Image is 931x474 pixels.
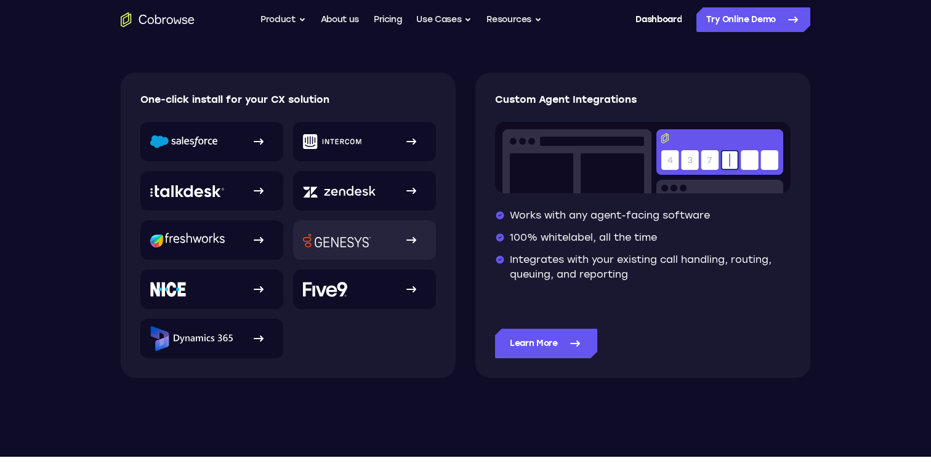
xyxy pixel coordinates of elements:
[303,134,361,149] img: Intercom logo
[495,230,791,245] li: 100% whitelabel, all the time
[495,92,791,107] p: Custom Agent Integrations
[486,7,542,32] button: Resources
[416,7,472,32] button: Use Cases
[293,171,436,211] a: Zendesk logo
[495,329,597,358] a: Learn More
[303,233,371,247] img: Genesys logo
[140,171,283,211] a: Talkdesk logo
[150,326,233,351] img: Microsoft Dynamics 365 logo
[140,92,437,107] p: One-click install for your CX solution
[293,220,436,260] a: Genesys logo
[140,122,283,161] a: Salesforce logo
[150,135,217,148] img: Salesforce logo
[303,282,347,297] img: Five9 logo
[293,270,436,309] a: Five9 logo
[150,185,224,198] img: Talkdesk logo
[495,122,791,193] img: Co-browse code entry input
[303,184,376,198] img: Zendesk logo
[150,233,225,247] img: Freshworks logo
[495,252,791,282] li: Integrates with your existing call handling, routing, queuing, and reporting
[635,7,682,32] a: Dashboard
[293,122,436,161] a: Intercom logo
[696,7,810,32] a: Try Online Demo
[140,270,283,309] a: NICE logo
[140,220,283,260] a: Freshworks logo
[260,7,306,32] button: Product
[150,282,186,297] img: NICE logo
[321,7,359,32] a: About us
[374,7,402,32] a: Pricing
[121,12,195,27] a: Go to the home page
[495,208,791,223] li: Works with any agent-facing software
[140,319,283,358] a: Microsoft Dynamics 365 logo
